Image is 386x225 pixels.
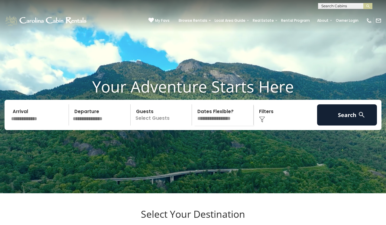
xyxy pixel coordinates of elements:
img: search-regular-white.png [358,111,365,119]
img: mail-regular-white.png [375,18,381,24]
a: My Favs [148,18,170,24]
a: About [314,16,332,25]
img: filter--v1.png [259,116,265,122]
img: White-1-1-2.png [5,15,88,27]
button: Search [317,104,377,126]
p: Select Guests [132,104,192,126]
a: Owner Login [333,16,362,25]
a: Rental Program [278,16,313,25]
a: Local Area Guide [212,16,248,25]
a: Real Estate [250,16,277,25]
a: Browse Rentals [176,16,210,25]
h1: Your Adventure Starts Here [5,77,381,96]
span: My Favs [155,18,170,23]
img: phone-regular-white.png [366,18,372,24]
